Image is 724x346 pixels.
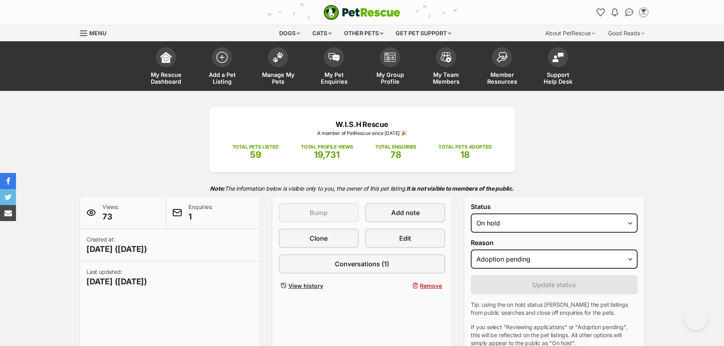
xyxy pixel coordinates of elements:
button: Update status [471,275,638,294]
span: 18 [460,149,470,160]
a: My Pet Enquiries [306,43,362,91]
a: Member Resources [474,43,530,91]
span: Clone [310,233,328,243]
img: chat-41dd97257d64d25036548639549fe6c8038ab92f7586957e7f3b1b290dea8141.svg [625,8,634,16]
img: manage-my-pets-icon-02211641906a0b7f246fdf0571729dbe1e7629f14944591b6c1af311fb30b64b.svg [272,52,284,62]
span: Update status [532,280,576,290]
a: My Rescue Dashboard [138,43,194,91]
a: Support Help Desk [530,43,586,91]
p: TOTAL PROFILE VIEWS [301,143,353,151]
a: Conversations (1) [279,254,446,274]
span: 78 [390,149,401,160]
img: logo-e224e6f780fb5917bec1dbf3a21bbac754714ae5b6737aabdf751b685950b380.svg [324,5,400,20]
div: Dogs [274,25,306,41]
ul: Account quick links [594,6,650,19]
div: Cats [307,25,337,41]
a: Conversations [623,6,636,19]
span: [DATE] ([DATE]) [86,243,147,255]
span: Conversations (1) [335,259,389,269]
a: Manage My Pets [250,43,306,91]
p: Last updated: [86,268,147,287]
a: My Group Profile [362,43,418,91]
strong: It is not visible to members of the public. [406,185,514,192]
a: Edit [365,229,445,248]
span: Support Help Desk [540,71,576,85]
span: Manage My Pets [260,71,296,85]
a: Add a Pet Listing [194,43,250,91]
span: [DATE] ([DATE]) [86,276,147,287]
img: pet-enquiries-icon-7e3ad2cf08bfb03b45e93fb7055b45f3efa6380592205ae92323e6603595dc1f.svg [328,53,340,62]
a: Add note [365,203,445,222]
label: Status [471,203,638,210]
span: Menu [89,30,106,36]
button: My account [637,6,650,19]
p: A member of PetRescue since [DATE] 🎉 [221,130,503,137]
button: Remove [365,280,445,292]
span: 19,731 [314,149,340,160]
p: Enquiries: [188,203,213,222]
img: W.I.S.H Rescue profile pic [640,8,648,16]
p: Views: [102,203,119,222]
p: TOTAL ENQUIRIES [375,143,416,151]
a: Clone [279,229,359,248]
span: 73 [102,211,119,222]
label: Reason [471,239,638,246]
p: W.I.S.H Rescue [221,119,503,130]
span: My Team Members [428,71,464,85]
a: My Team Members [418,43,474,91]
span: Edit [399,233,411,243]
p: The information below is visible only to you, the owner of this pet listing. [80,180,644,197]
span: Add a Pet Listing [204,71,240,85]
div: About PetRescue [540,25,601,41]
span: Remove [420,282,442,290]
span: Bump [310,208,328,217]
a: PetRescue [324,5,400,20]
button: Notifications [608,6,621,19]
span: 1 [188,211,213,222]
a: Menu [80,25,112,40]
button: Bump [279,203,359,222]
img: group-profile-icon-3fa3cf56718a62981997c0bc7e787c4b2cf8bcc04b72c1350f741eb67cf2f40e.svg [384,52,396,62]
img: add-pet-listing-icon-0afa8454b4691262ce3f59096e99ab1cd57d4a30225e0717b998d2c9b9846f56.svg [216,52,228,63]
img: team-members-icon-5396bd8760b3fe7c0b43da4ab00e1e3bb1a5d9ba89233759b79545d2d3fc5d0d.svg [440,52,452,62]
span: 59 [250,149,261,160]
div: Good Reads [602,25,650,41]
p: Tip: using the on hold status [PERSON_NAME] the pet listings from public searches and close off e... [471,301,638,317]
div: Other pets [338,25,389,41]
img: dashboard-icon-eb2f2d2d3e046f16d808141f083e7271f6b2e854fb5c12c21221c1fb7104beca.svg [160,52,172,63]
div: Get pet support [390,25,457,41]
img: help-desk-icon-fdf02630f3aa405de69fd3d07c3f3aa587a6932b1a1747fa1d2bba05be0121f9.svg [552,52,564,62]
span: Member Resources [484,71,520,85]
p: TOTAL PETS LISTED [232,143,279,151]
img: notifications-46538b983faf8c2785f20acdc204bb7945ddae34d4c08c2a6579f10ce5e182be.svg [612,8,618,16]
a: Favourites [594,6,607,19]
span: My Group Profile [372,71,408,85]
a: View history [279,280,359,292]
iframe: Help Scout Beacon - Open [684,306,708,330]
span: View history [288,282,323,290]
span: Add note [391,208,420,217]
p: Created at: [86,235,147,255]
span: My Pet Enquiries [316,71,352,85]
span: My Rescue Dashboard [148,71,184,85]
strong: Note: [210,185,225,192]
img: member-resources-icon-8e73f808a243e03378d46382f2149f9095a855e16c252ad45f914b54edf8863c.svg [496,52,508,62]
p: TOTAL PETS ADOPTED [438,143,492,151]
